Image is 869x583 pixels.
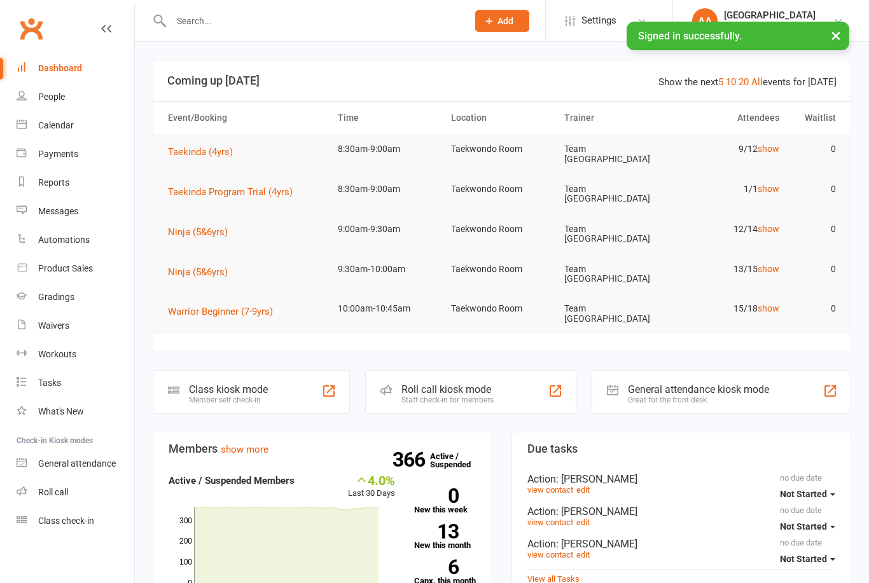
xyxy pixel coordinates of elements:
[414,558,459,577] strong: 6
[824,22,847,49] button: ×
[168,304,282,319] button: Warrior Beginner (7-9yrs)
[445,174,559,204] td: Taekwondo Room
[576,518,590,527] a: edit
[527,538,835,550] div: Action
[559,254,672,294] td: Team [GEOGRAPHIC_DATA]
[658,74,837,90] div: Show the next events for [DATE]
[348,473,395,500] div: Last 30 Days
[17,312,134,340] a: Waivers
[785,102,842,134] th: Waitlist
[692,8,718,34] div: AA
[168,144,242,160] button: Taekinda (4yrs)
[445,254,559,284] td: Taekwondo Room
[38,458,116,469] div: General attendance
[758,264,779,274] a: show
[17,449,134,478] a: General attendance kiosk mode
[739,76,749,88] a: 20
[559,214,672,254] td: Team [GEOGRAPHIC_DATA]
[445,134,559,164] td: Taekwondo Room
[414,486,459,505] strong: 0
[38,92,65,102] div: People
[17,478,134,507] a: Roll call
[17,111,134,140] a: Calendar
[401,395,494,404] div: Staff check-in for members
[724,10,833,21] div: [GEOGRAPHIC_DATA]
[393,450,430,469] strong: 366
[38,63,82,73] div: Dashboard
[780,489,827,499] span: Not Started
[17,140,134,168] a: Payments
[401,383,494,395] div: Roll call kiosk mode
[332,254,445,284] td: 9:30am-10:00am
[758,303,779,313] a: show
[785,294,842,324] td: 0
[38,235,90,245] div: Automations
[167,12,459,30] input: Search...
[167,74,837,87] h3: Coming up [DATE]
[38,263,93,273] div: Product Sales
[332,134,445,164] td: 8:30am-9:00am
[758,144,779,154] a: show
[17,283,134,312] a: Gradings
[414,522,459,541] strong: 13
[38,120,74,130] div: Calendar
[576,550,590,559] a: edit
[414,488,477,514] a: 0New this week
[672,254,785,284] td: 13/15
[17,397,134,426] a: What's New
[628,383,769,395] div: General attendance kiosk mode
[38,149,78,159] div: Payments
[189,383,268,395] div: Class kiosk mode
[628,395,769,404] div: Great for the front desk
[672,174,785,204] td: 1/1
[785,134,842,164] td: 0
[559,102,672,134] th: Trainer
[758,184,779,194] a: show
[559,294,672,334] td: Team [GEOGRAPHIC_DATA]
[332,214,445,244] td: 9:00am-9:30am
[38,349,76,359] div: Workouts
[672,294,785,324] td: 15/18
[527,442,835,455] h3: Due tasks
[17,54,134,83] a: Dashboard
[38,177,69,188] div: Reports
[527,505,835,518] div: Action
[672,134,785,164] td: 9/12
[527,473,835,485] div: Action
[445,294,559,324] td: Taekwondo Room
[780,554,827,564] span: Not Started
[168,184,302,200] button: Taekinda Program Trial (4yrs)
[189,395,268,404] div: Member self check-in
[38,378,61,388] div: Tasks
[576,485,590,495] a: edit
[527,550,573,559] a: view contact
[785,214,842,244] td: 0
[38,292,74,302] div: Gradings
[726,76,736,88] a: 10
[348,473,395,487] div: 4.0%
[38,206,78,216] div: Messages
[445,102,559,134] th: Location
[414,524,477,549] a: 13New this month
[724,21,833,32] div: Team [GEOGRAPHIC_DATA]
[15,13,47,45] a: Clubworx
[718,76,723,88] a: 5
[556,473,637,485] span: : [PERSON_NAME]
[559,174,672,214] td: Team [GEOGRAPHIC_DATA]
[430,442,486,478] a: 366Active / Suspended
[751,76,763,88] a: All
[638,30,742,42] span: Signed in successfully.
[17,254,134,283] a: Product Sales
[17,226,134,254] a: Automations
[17,340,134,369] a: Workouts
[169,475,295,486] strong: Active / Suspended Members
[168,266,228,278] span: Ninja (5&6yrs)
[168,186,293,198] span: Taekinda Program Trial (4yrs)
[168,146,233,158] span: Taekinda (4yrs)
[332,102,445,134] th: Time
[672,102,785,134] th: Attendees
[332,174,445,204] td: 8:30am-9:00am
[556,505,637,518] span: : [PERSON_NAME]
[162,102,332,134] th: Event/Booking
[17,197,134,226] a: Messages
